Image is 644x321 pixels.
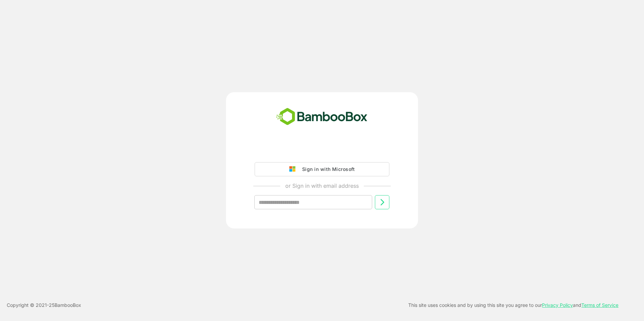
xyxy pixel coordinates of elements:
[255,162,389,176] button: Sign in with Microsoft
[299,165,355,174] div: Sign in with Microsoft
[289,166,299,172] img: google
[272,106,371,128] img: bamboobox
[7,301,81,309] p: Copyright © 2021- 25 BambooBox
[285,182,359,190] p: or Sign in with email address
[581,302,618,308] a: Terms of Service
[542,302,573,308] a: Privacy Policy
[408,301,618,309] p: This site uses cookies and by using this site you agree to our and
[251,143,393,158] iframe: Sign in with Google Button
